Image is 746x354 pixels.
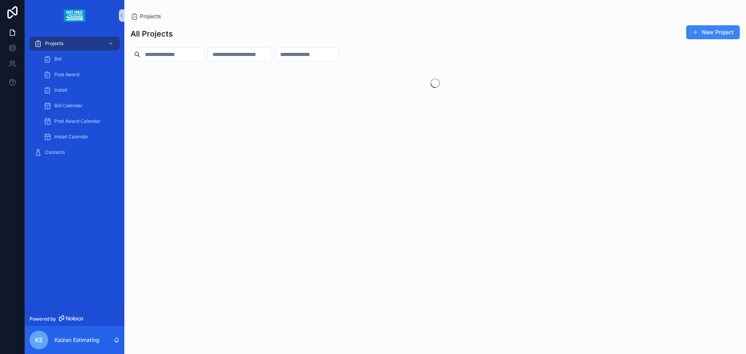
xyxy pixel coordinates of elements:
[39,130,120,144] a: Install Calendar
[131,12,161,20] a: Projects
[131,28,173,39] h1: All Projects
[39,52,120,66] a: Bid
[54,103,83,109] span: Bid Calendar
[54,134,89,140] span: Install Calendar
[39,68,120,82] a: Post Award
[140,12,161,20] span: Projects
[54,56,61,62] span: Bid
[54,118,101,124] span: Post Award Calendar
[35,335,43,345] span: KE
[45,40,63,47] span: Projects
[54,71,79,78] span: Post Award
[64,9,85,22] img: App logo
[686,25,740,39] button: New Project
[30,37,120,51] a: Projects
[30,145,120,159] a: Contacts
[25,312,124,326] a: Powered by
[25,31,124,169] div: scrollable content
[54,336,99,344] p: Kaizen Estimating
[39,83,120,97] a: Install
[45,149,65,155] span: Contacts
[39,114,120,128] a: Post Award Calendar
[54,87,67,93] span: Install
[39,99,120,113] a: Bid Calendar
[30,316,56,322] span: Powered by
